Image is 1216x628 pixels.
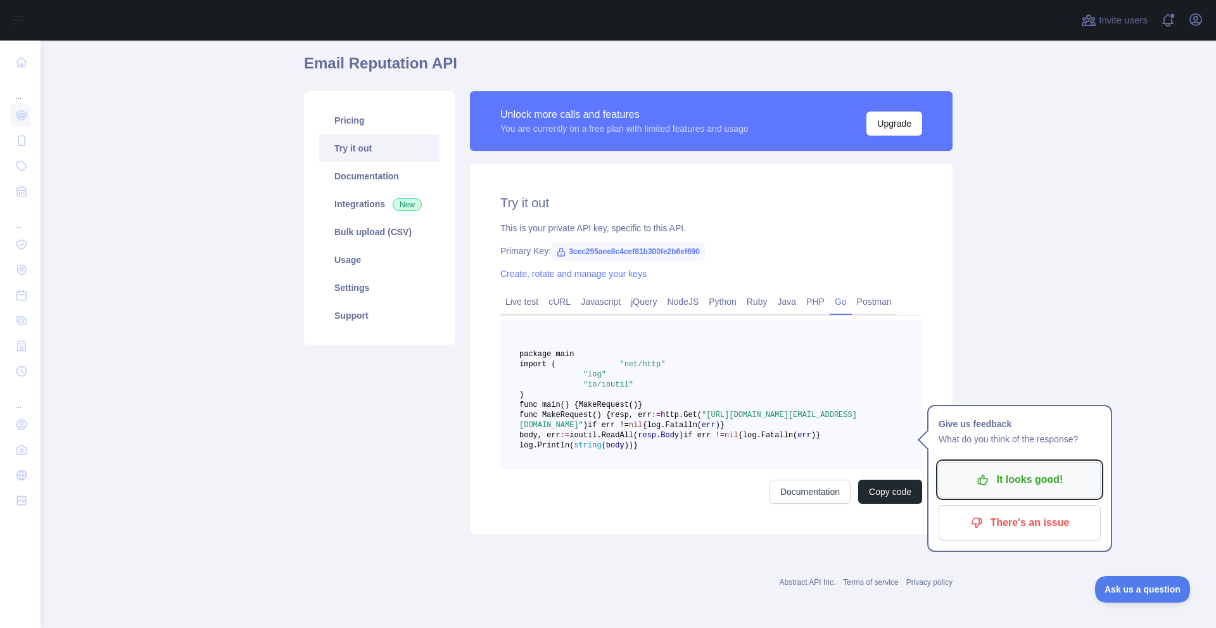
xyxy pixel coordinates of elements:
span: http.Get( [661,411,702,420]
span: } [633,441,638,450]
span: func MakeRequest() { [519,411,611,420]
a: Settings [319,274,440,302]
div: ... [10,205,30,231]
a: Java [773,292,802,312]
span: log.Fatalln( [743,431,797,440]
p: There's an issue [948,512,1091,534]
button: There's an issue [939,505,1101,541]
span: nil [725,431,738,440]
a: Support [319,302,440,330]
span: } [638,401,642,409]
span: MakeRequest() [579,401,638,409]
a: Bulk upload (CSV) [319,218,440,246]
span: "net/http" [619,360,665,369]
span: { [738,431,743,440]
span: log.Println( [519,441,574,450]
h1: Give us feedback [939,416,1101,432]
span: ioutil.ReadAll( [569,431,638,440]
span: import ( [519,360,556,369]
span: "io/ioutil" [583,380,633,389]
a: Privacy policy [906,578,953,587]
a: Pricing [319,106,440,134]
span: resp.Body [638,431,679,440]
span: "log" [583,370,606,379]
span: { [642,421,647,430]
h2: Try it out [500,194,922,212]
a: Live test [500,292,543,312]
span: nil [629,421,643,430]
span: Invite users [1099,13,1148,28]
span: package main [519,350,574,359]
span: resp, err [611,411,652,420]
span: } [816,431,820,440]
a: PHP [801,292,830,312]
span: )) [624,441,633,450]
span: func main() { [519,401,579,409]
button: It looks good! [939,462,1101,497]
p: What do you think of the response? [939,432,1101,447]
span: 3cec295aee8c4cef81b300fe2b6ef690 [551,242,705,261]
span: err [702,421,716,430]
span: ) [583,421,588,430]
a: Ruby [742,292,773,312]
div: This is your private API key, specific to this API. [500,222,922,234]
span: body [606,441,624,450]
div: Primary Key: [500,245,922,257]
a: cURL [543,292,576,312]
div: You are currently on a free plan with limited features and usage [500,122,749,135]
button: Upgrade [866,112,922,136]
div: Unlock more calls and features [500,107,749,122]
a: NodeJS [662,292,704,312]
a: jQuery [626,292,662,312]
span: ) [519,390,524,399]
a: Terms of service [843,578,898,587]
p: It looks good! [948,469,1091,490]
span: ) [811,431,816,440]
button: Invite users [1079,10,1150,30]
span: if err != [683,431,725,440]
a: Python [704,292,742,312]
div: ... [10,76,30,101]
a: Postman [852,292,897,312]
a: Create, rotate and manage your keys [500,269,647,279]
iframe: Toggle Customer Support [1095,576,1191,603]
span: New [393,198,422,211]
span: ) [716,421,720,430]
h1: Email Reputation API [304,53,953,84]
a: Go [830,292,852,312]
span: body, err [519,431,560,440]
a: Integrations New [319,190,440,218]
a: Documentation [319,162,440,190]
span: log.Fatalln( [647,421,702,430]
span: if err != [588,421,629,430]
span: := [560,431,569,440]
a: Javascript [576,292,626,312]
button: Copy code [858,480,922,504]
a: Abstract API Inc. [780,578,836,587]
span: := [652,411,661,420]
span: ) [679,431,683,440]
span: string [574,441,601,450]
a: Try it out [319,134,440,162]
span: err [797,431,811,440]
span: } [720,421,725,430]
a: Documentation [769,480,851,504]
span: ( [602,441,606,450]
div: ... [10,385,30,411]
a: Usage [319,246,440,274]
